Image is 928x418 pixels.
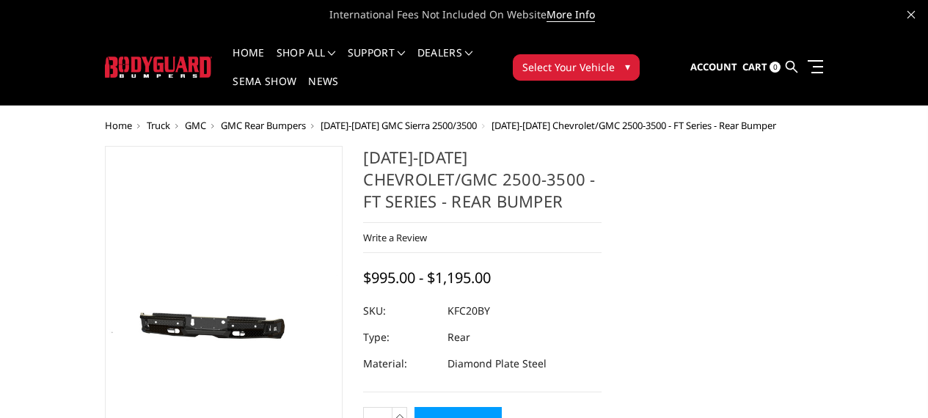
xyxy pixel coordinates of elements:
[742,48,781,87] a: Cart 0
[363,324,436,351] dt: Type:
[513,54,640,81] button: Select Your Vehicle
[233,76,296,105] a: SEMA Show
[363,231,427,244] a: Write a Review
[625,59,630,74] span: ▾
[105,119,132,132] a: Home
[522,59,615,75] span: Select Your Vehicle
[447,324,470,351] dd: Rear
[185,119,206,132] a: GMC
[770,62,781,73] span: 0
[109,275,339,384] img: 2020-2026 Chevrolet/GMC 2500-3500 - FT Series - Rear Bumper
[492,119,776,132] span: [DATE]-[DATE] Chevrolet/GMC 2500-3500 - FT Series - Rear Bumper
[742,60,767,73] span: Cart
[363,351,436,377] dt: Material:
[348,48,406,76] a: Support
[105,56,213,78] img: BODYGUARD BUMPERS
[690,60,737,73] span: Account
[277,48,336,76] a: shop all
[147,119,170,132] a: Truck
[321,119,477,132] a: [DATE]-[DATE] GMC Sierra 2500/3500
[447,351,547,377] dd: Diamond Plate Steel
[363,268,491,287] span: $995.00 - $1,195.00
[447,298,490,324] dd: KFC20BY
[690,48,737,87] a: Account
[547,7,595,22] a: More Info
[308,76,338,105] a: News
[417,48,473,76] a: Dealers
[221,119,306,132] a: GMC Rear Bumpers
[363,146,602,223] h1: [DATE]-[DATE] Chevrolet/GMC 2500-3500 - FT Series - Rear Bumper
[233,48,264,76] a: Home
[363,298,436,324] dt: SKU:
